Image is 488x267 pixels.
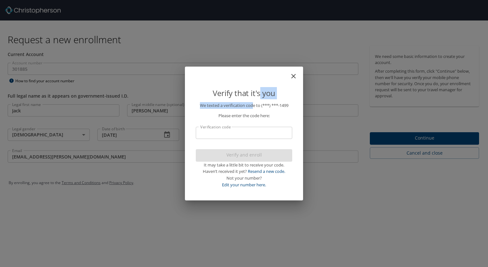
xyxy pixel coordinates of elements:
p: Verify that it's you [196,87,292,99]
p: We texted a verification code to (***) ***- 1499 [196,102,292,109]
div: Haven’t received it yet? [196,168,292,175]
div: Not your number? [196,175,292,182]
a: Resend a new code. [248,168,285,174]
a: Edit your number here. [222,182,266,188]
div: It may take a little bit to receive your code. [196,162,292,168]
button: close [293,69,301,77]
p: Please enter the code here: [196,112,292,119]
